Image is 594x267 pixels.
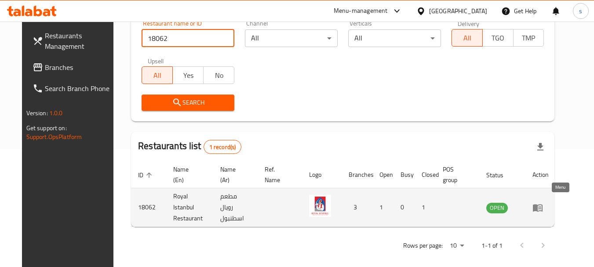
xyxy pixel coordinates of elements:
span: Name (Ar) [220,164,247,185]
button: All [452,29,483,47]
th: Logo [302,161,342,188]
div: Export file [530,136,551,157]
a: Search Branch Phone [26,78,121,99]
div: Menu-management [334,6,388,16]
label: Delivery [458,20,480,26]
th: Closed [415,161,436,188]
span: Status [486,170,515,180]
div: Total records count [204,140,242,154]
span: POS group [443,164,469,185]
h2: Restaurants list [138,139,241,154]
p: Rows per page: [403,240,443,251]
a: Branches [26,57,121,78]
span: Branches [45,62,114,73]
span: OPEN [486,203,508,213]
button: TGO [482,29,514,47]
td: 0 [394,188,415,227]
th: Branches [342,161,372,188]
td: 3 [342,188,372,227]
span: Name (En) [173,164,203,185]
div: [GEOGRAPHIC_DATA] [429,6,487,16]
td: 1 [372,188,394,227]
button: All [142,66,173,84]
span: TMP [517,32,541,44]
input: Search for restaurant name or ID.. [142,29,234,47]
th: Open [372,161,394,188]
button: Search [142,95,234,111]
td: مطعم رويال اسطنبول [213,188,258,227]
div: All [348,29,441,47]
label: Upsell [148,58,164,64]
span: ID [138,170,155,180]
td: 18062 [131,188,166,227]
span: No [207,69,231,82]
span: All [456,32,479,44]
span: TGO [486,32,510,44]
span: 1.0.0 [49,107,63,119]
th: Busy [394,161,415,188]
th: Action [525,161,556,188]
span: All [146,69,169,82]
span: Ref. Name [265,164,292,185]
div: Rows per page: [446,239,467,252]
span: Get support on: [26,122,67,134]
div: All [245,29,338,47]
span: Version: [26,107,48,119]
span: s [579,6,582,16]
a: Restaurants Management [26,25,121,57]
span: Search Branch Phone [45,83,114,94]
button: TMP [513,29,544,47]
button: No [203,66,234,84]
img: Royal Istanbul Restaurant [309,195,331,217]
span: 1 record(s) [204,143,241,151]
a: Support.OpsPlatform [26,131,82,143]
span: Yes [176,69,200,82]
button: Yes [172,66,204,84]
table: enhanced table [131,161,556,227]
td: 1 [415,188,436,227]
span: Search [149,97,227,108]
td: Royal Istanbul Restaurant [166,188,213,227]
p: 1-1 of 1 [481,240,503,251]
span: Restaurants Management [45,30,114,51]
